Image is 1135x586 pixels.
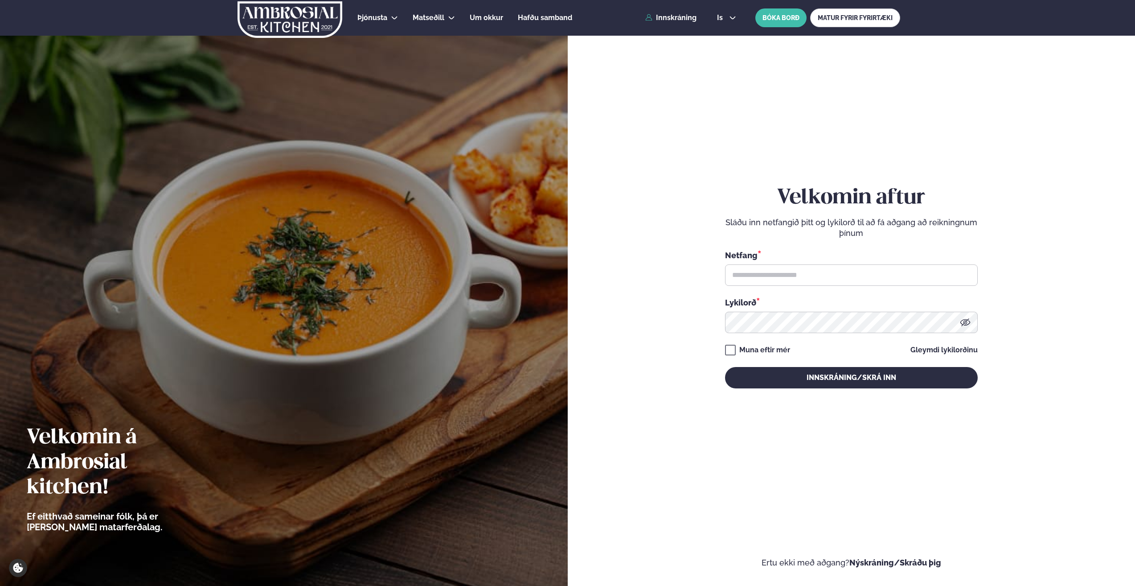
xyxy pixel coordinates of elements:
[910,347,978,354] a: Gleymdi lykilorðinu
[518,13,572,22] span: Hafðu samband
[470,12,503,23] a: Um okkur
[27,425,212,500] h2: Velkomin á Ambrosial kitchen!
[849,558,941,567] a: Nýskráning/Skráðu þig
[725,217,978,239] p: Sláðu inn netfangið þitt og lykilorð til að fá aðgang að reikningnum þínum
[357,12,387,23] a: Þjónusta
[717,14,725,21] span: is
[810,8,900,27] a: MATUR FYRIR FYRIRTÆKI
[470,13,503,22] span: Um okkur
[357,13,387,22] span: Þjónusta
[725,367,978,388] button: Innskráning/Skrá inn
[27,511,212,532] p: Ef eitthvað sameinar fólk, þá er [PERSON_NAME] matarferðalag.
[645,14,697,22] a: Innskráning
[594,557,1109,568] p: Ertu ekki með aðgang?
[755,8,807,27] button: BÓKA BORÐ
[725,297,978,308] div: Lykilorð
[725,186,978,210] h2: Velkomin aftur
[710,14,743,21] button: is
[413,12,444,23] a: Matseðill
[518,12,572,23] a: Hafðu samband
[725,249,978,261] div: Netfang
[9,559,27,577] a: Cookie settings
[413,13,444,22] span: Matseðill
[237,1,343,38] img: logo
